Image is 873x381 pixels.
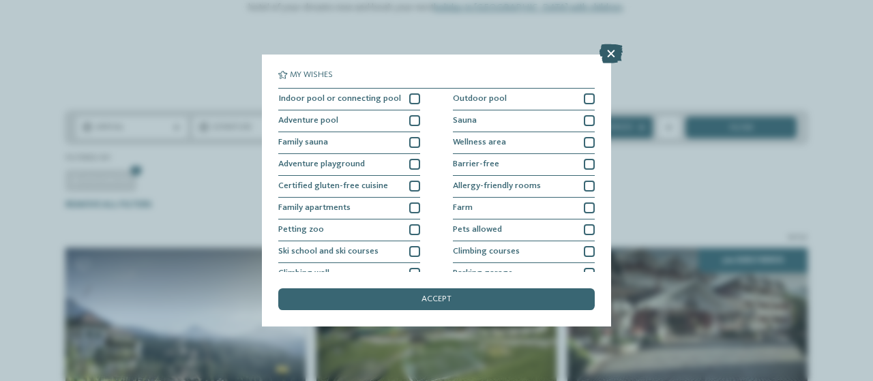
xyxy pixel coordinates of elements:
[453,226,502,234] span: Pets allowed
[278,182,388,191] span: Certified gluten-free cuisine
[278,204,351,213] span: Family apartments
[453,247,520,256] span: Climbing courses
[453,269,513,278] span: Parking garage
[453,204,473,213] span: Farm
[278,117,338,125] span: Adventure pool
[453,160,499,169] span: Barrier-free
[453,138,506,147] span: Wellness area
[421,295,452,304] span: accept
[453,95,507,104] span: Outdoor pool
[278,160,365,169] span: Adventure playground
[453,182,541,191] span: Allergy-friendly rooms
[278,138,328,147] span: Family sauna
[290,71,333,80] span: My wishes
[278,95,401,104] span: Indoor pool or connecting pool
[278,226,324,234] span: Petting zoo
[453,117,477,125] span: Sauna
[278,269,329,278] span: Climbing wall
[278,247,379,256] span: Ski school and ski courses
